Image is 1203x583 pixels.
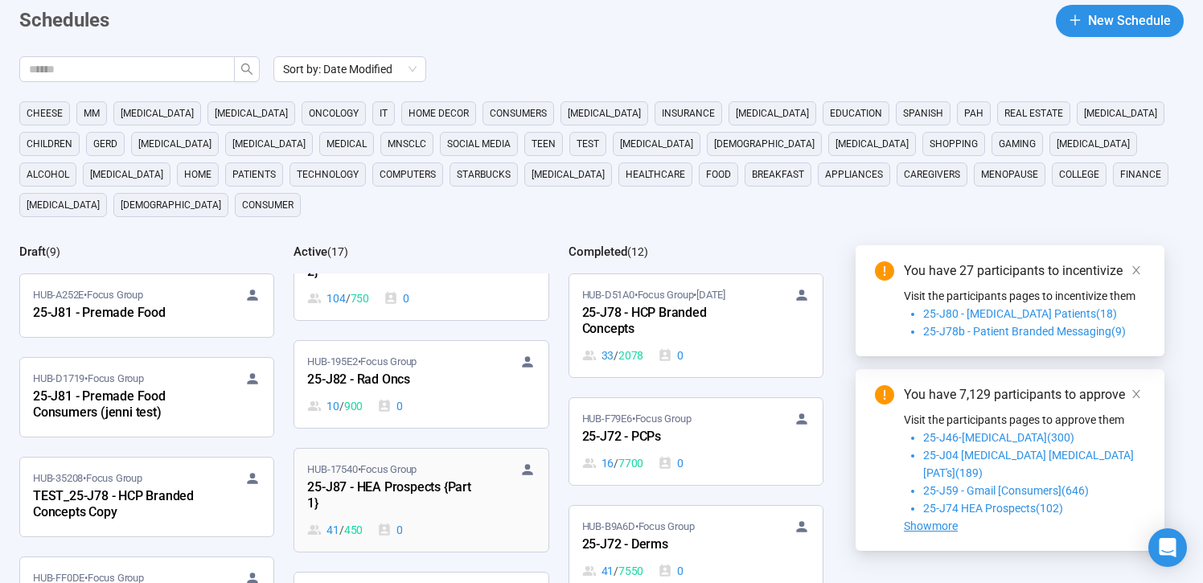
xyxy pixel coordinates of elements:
span: 750 [351,289,369,307]
span: 450 [344,521,363,539]
span: education [830,105,882,121]
div: You have 27 participants to incentivize [904,261,1145,281]
div: 104 [307,289,369,307]
span: exclamation-circle [875,385,894,404]
div: Open Intercom Messenger [1148,528,1187,567]
div: 25-J87 - HEA Prospects {Part 1} [307,478,484,515]
span: HUB-B9A6D • Focus Group [582,519,695,535]
span: close [1131,265,1142,276]
div: 0 [377,397,403,415]
span: Food [706,166,731,183]
span: ( 12 ) [627,245,648,258]
span: / [614,454,618,472]
a: HUB-D1719•Focus Group25-J81 - Premade Food Consumers (jenni test) [20,358,273,437]
span: MM [84,105,100,121]
span: [MEDICAL_DATA] [90,166,163,183]
span: HUB-35208 • Focus Group [33,470,142,487]
span: Spanish [903,105,943,121]
span: PAH [964,105,983,121]
span: shopping [930,136,978,152]
time: [DATE] [696,289,725,301]
div: You have 7,129 participants to approve [904,385,1145,404]
span: healthcare [626,166,685,183]
span: finance [1120,166,1161,183]
a: HUB-35208•Focus GroupTEST_25-J78 - HCP Branded Concepts Copy [20,458,273,536]
span: Insurance [662,105,715,121]
span: 25-J80 - [MEDICAL_DATA] Patients(18) [923,307,1117,320]
p: Visit the participants pages to approve them [904,411,1145,429]
div: 25-J81 - Premade Food [33,303,210,324]
span: cheese [27,105,63,121]
span: 25-J04 [MEDICAL_DATA] [MEDICAL_DATA] [PAT's](189) [923,449,1134,479]
span: HUB-A252E • Focus Group [33,287,143,303]
span: medical [326,136,367,152]
a: HUB-17540•Focus Group25-J87 - HEA Prospects {Part 1}41 / 4500 [294,449,548,552]
h2: Draft [19,244,46,259]
span: 7700 [618,454,643,472]
div: 25-J78 - HCP Branded Concepts [582,303,759,340]
span: HUB-D1719 • Focus Group [33,371,144,387]
span: [MEDICAL_DATA] [121,105,194,121]
h1: Schedules [19,6,109,36]
span: Showmore [904,519,958,532]
span: Patients [232,166,276,183]
div: TEST_25-J78 - HCP Branded Concepts Copy [33,487,210,523]
div: 16 [582,454,644,472]
span: / [346,289,351,307]
p: Visit the participants pages to incentivize them [904,287,1145,305]
span: [MEDICAL_DATA] [568,105,641,121]
div: 10 [307,397,363,415]
span: it [380,105,388,121]
div: 25-J72 - PCPs [582,427,759,448]
span: technology [297,166,359,183]
span: breakfast [752,166,804,183]
span: consumers [490,105,547,121]
div: 0 [377,521,403,539]
span: real estate [1004,105,1063,121]
div: 0 [658,562,684,580]
span: 2078 [618,347,643,364]
span: children [27,136,72,152]
span: 25-J46-[MEDICAL_DATA](300) [923,431,1074,444]
div: 0 [384,289,409,307]
span: 25-J78b - Patient Branded Messaging(9) [923,325,1126,338]
span: plus [1069,14,1082,27]
span: / [614,562,618,580]
span: Teen [532,136,556,152]
h2: Active [294,244,327,259]
span: computers [380,166,436,183]
span: ( 9 ) [46,245,60,258]
span: HUB-D51A0 • Focus Group • [582,287,725,303]
div: 41 [307,521,363,539]
span: New Schedule [1088,10,1171,31]
span: [DEMOGRAPHIC_DATA] [121,197,221,213]
span: ( 17 ) [327,245,348,258]
span: [MEDICAL_DATA] [836,136,909,152]
span: 25-J74 HEA Prospects(102) [923,502,1063,515]
button: search [234,56,260,82]
span: HUB-195E2 • Focus Group [307,354,417,370]
span: starbucks [457,166,511,183]
div: 25-J81 - Premade Food Consumers (jenni test) [33,387,210,424]
span: / [339,397,344,415]
span: [MEDICAL_DATA] [215,105,288,121]
div: 33 [582,347,644,364]
span: Test [577,136,599,152]
span: HUB-17540 • Focus Group [307,462,417,478]
span: exclamation-circle [875,261,894,281]
span: home decor [409,105,469,121]
span: appliances [825,166,883,183]
span: alcohol [27,166,69,183]
a: HUB-D51A0•Focus Group•[DATE]25-J78 - HCP Branded Concepts33 / 20780 [569,274,823,377]
span: mnsclc [388,136,426,152]
span: home [184,166,211,183]
span: GERD [93,136,117,152]
a: HUB-F79E6•Focus Group25-J72 - PCPs16 / 77000 [569,398,823,485]
span: [MEDICAL_DATA] [138,136,211,152]
div: 0 [658,347,684,364]
span: college [1059,166,1099,183]
span: / [614,347,618,364]
div: 41 [582,562,644,580]
span: consumer [242,197,294,213]
span: Sort by: Date Modified [283,57,417,81]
